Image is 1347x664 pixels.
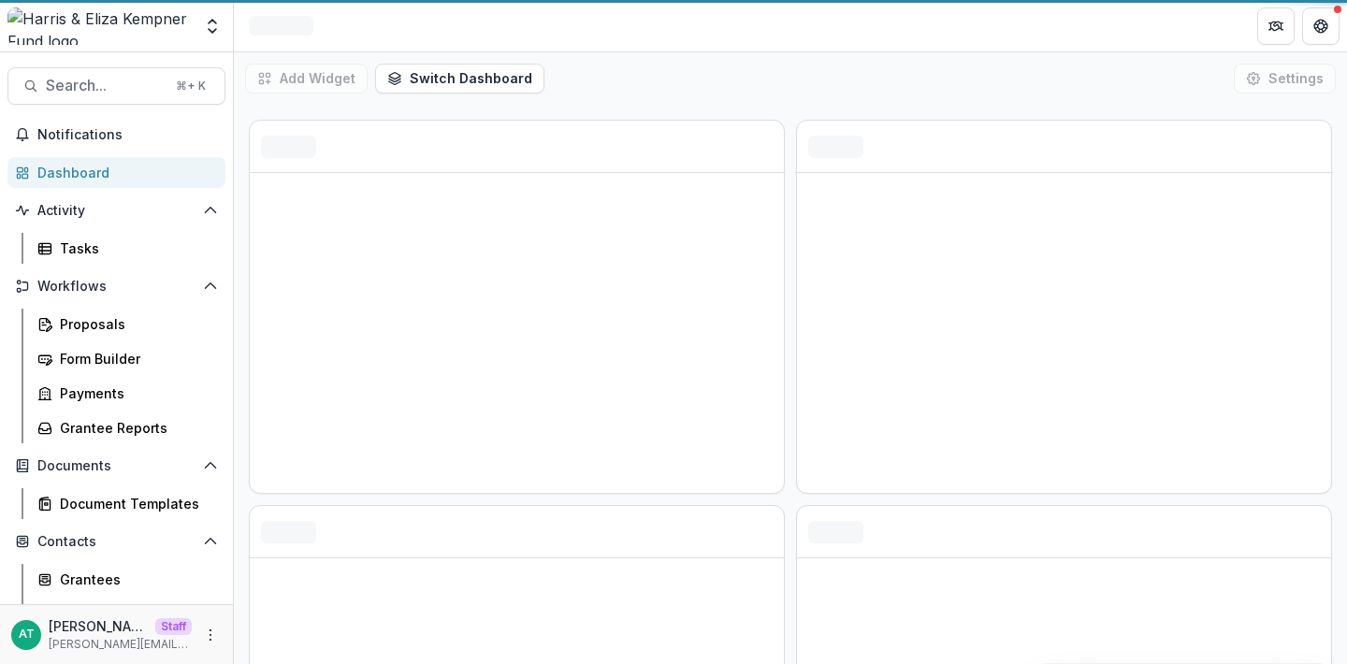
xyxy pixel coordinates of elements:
a: Document Templates [30,488,225,519]
div: Proposals [60,314,210,334]
div: Form Builder [60,349,210,368]
p: Staff [155,618,192,635]
p: [PERSON_NAME][EMAIL_ADDRESS][DOMAIN_NAME] [49,636,192,653]
span: Contacts [37,534,196,550]
button: Open entity switcher [199,7,225,45]
button: Get Help [1302,7,1340,45]
button: Open Activity [7,195,225,225]
nav: breadcrumb [241,12,321,39]
span: Notifications [37,127,218,143]
a: Communications [30,599,225,629]
div: Dashboard [37,163,210,182]
button: Add Widget [245,64,368,94]
div: Grantee Reports [60,418,210,438]
button: Open Workflows [7,271,225,301]
div: Payments [60,383,210,403]
button: Switch Dashboard [375,64,544,94]
div: Anna Test [19,628,35,641]
span: Workflows [37,279,196,295]
button: Settings [1234,64,1336,94]
button: More [199,624,222,646]
div: Grantees [60,570,210,589]
a: Grantees [30,564,225,595]
span: Search... [46,77,165,94]
div: ⌘ + K [172,76,210,96]
a: Proposals [30,309,225,339]
span: Documents [37,458,196,474]
button: Search... [7,67,225,105]
button: Open Contacts [7,527,225,556]
div: Document Templates [60,494,210,513]
img: Harris & Eliza Kempner Fund logo [7,7,192,45]
a: Dashboard [7,157,225,188]
a: Form Builder [30,343,225,374]
p: [PERSON_NAME] [49,616,148,636]
a: Tasks [30,233,225,264]
button: Notifications [7,120,225,150]
button: Open Documents [7,451,225,481]
button: Partners [1257,7,1295,45]
div: Tasks [60,238,210,258]
a: Grantee Reports [30,412,225,443]
a: Payments [30,378,225,409]
span: Activity [37,203,196,219]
